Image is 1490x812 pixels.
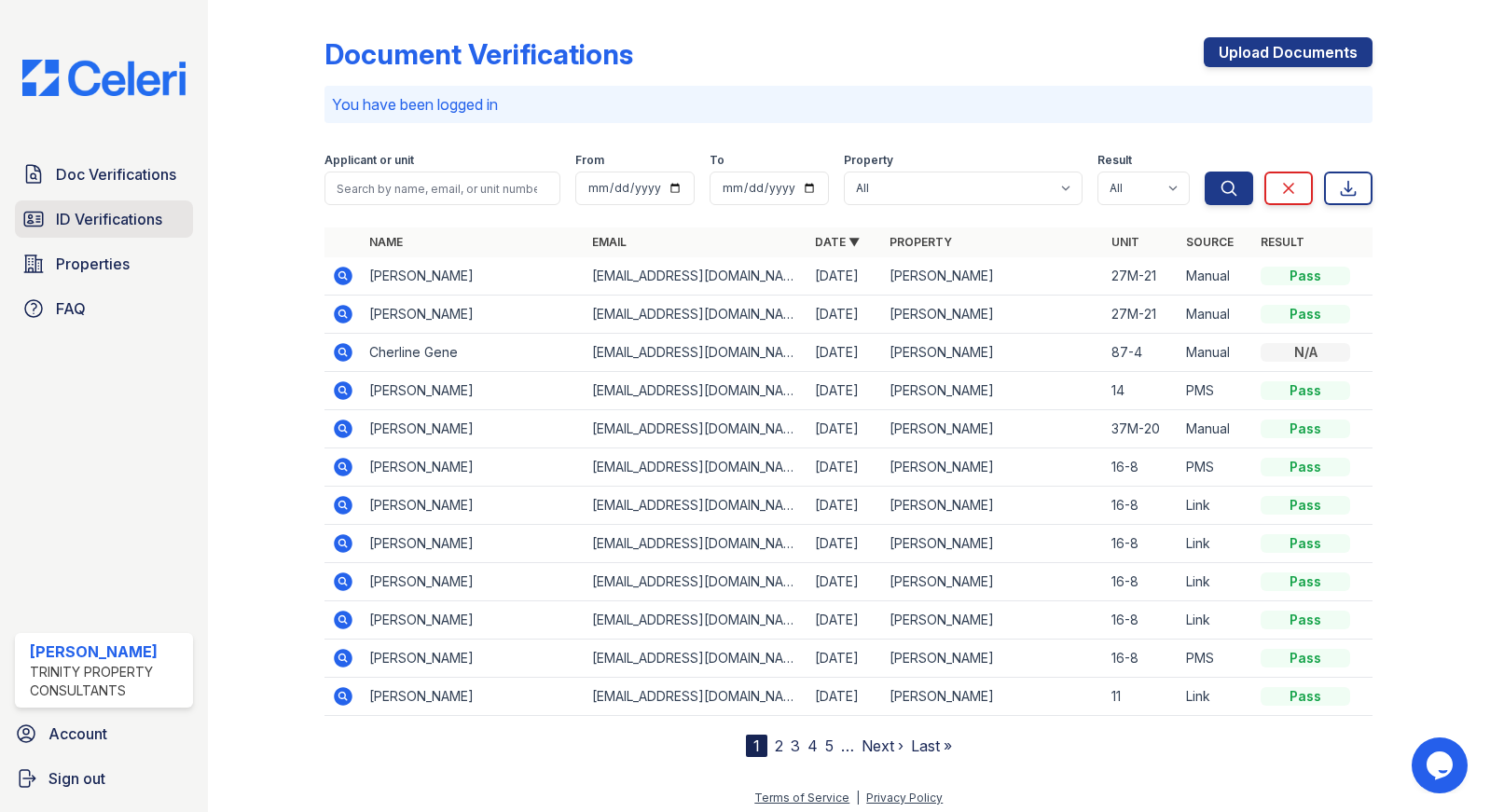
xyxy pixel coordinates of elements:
td: [PERSON_NAME] [882,372,1105,410]
a: Upload Documents [1204,37,1373,67]
td: [PERSON_NAME] [882,334,1105,372]
div: Pass [1261,420,1350,438]
a: Result [1261,235,1304,249]
td: [PERSON_NAME] [362,372,585,410]
td: [PERSON_NAME] [882,525,1105,563]
td: [PERSON_NAME] [882,296,1105,334]
td: [PERSON_NAME] [882,640,1105,678]
a: Privacy Policy [866,791,943,805]
td: [EMAIL_ADDRESS][DOMAIN_NAME] [585,410,807,448]
td: Link [1179,678,1253,716]
div: Trinity Property Consultants [30,663,186,700]
a: Unit [1111,235,1139,249]
span: … [841,735,854,757]
td: 16-8 [1104,487,1179,525]
td: [PERSON_NAME] [882,563,1105,601]
span: Account [48,723,107,745]
span: FAQ [56,297,86,320]
a: Next › [862,736,904,755]
td: Link [1179,487,1253,525]
a: Source [1186,235,1234,249]
td: [EMAIL_ADDRESS][DOMAIN_NAME] [585,257,807,296]
td: 16-8 [1104,563,1179,601]
td: [DATE] [807,563,882,601]
span: Doc Verifications [56,163,176,186]
td: [DATE] [807,334,882,372]
a: 2 [775,736,783,755]
a: Account [7,715,200,752]
td: [DATE] [807,372,882,410]
div: N/A [1261,343,1350,362]
td: [EMAIL_ADDRESS][DOMAIN_NAME] [585,448,807,487]
div: | [856,791,860,805]
label: To [710,153,724,168]
td: 27M-21 [1104,296,1179,334]
img: CE_Logo_Blue-a8612792a0a2168367f1c8372b55b34899dd931a85d93a1a3d3e32e68fde9ad4.png [7,60,200,96]
td: [PERSON_NAME] [362,640,585,678]
td: [EMAIL_ADDRESS][DOMAIN_NAME] [585,640,807,678]
td: [EMAIL_ADDRESS][DOMAIN_NAME] [585,525,807,563]
a: Properties [15,245,193,282]
td: 37M-20 [1104,410,1179,448]
a: FAQ [15,290,193,327]
label: Applicant or unit [324,153,414,168]
div: [PERSON_NAME] [30,640,186,663]
td: 16-8 [1104,525,1179,563]
td: Link [1179,601,1253,640]
td: [DATE] [807,601,882,640]
p: You have been logged in [332,93,1365,116]
a: 4 [807,736,818,755]
input: Search by name, email, or unit number [324,172,560,205]
td: [PERSON_NAME] [882,448,1105,487]
td: PMS [1179,372,1253,410]
a: Doc Verifications [15,156,193,193]
div: Pass [1261,267,1350,285]
div: 1 [746,735,767,757]
div: Pass [1261,381,1350,400]
td: [EMAIL_ADDRESS][DOMAIN_NAME] [585,487,807,525]
label: Result [1097,153,1132,168]
a: Last » [911,736,952,755]
div: Document Verifications [324,37,633,71]
span: Sign out [48,767,105,790]
a: 5 [825,736,834,755]
td: Manual [1179,296,1253,334]
td: PMS [1179,448,1253,487]
td: [EMAIL_ADDRESS][DOMAIN_NAME] [585,296,807,334]
td: [DATE] [807,410,882,448]
a: Name [369,235,403,249]
a: Sign out [7,760,200,797]
div: Pass [1261,496,1350,515]
td: Cherline Gene [362,334,585,372]
td: [DATE] [807,678,882,716]
div: Pass [1261,611,1350,629]
td: [PERSON_NAME] [362,487,585,525]
div: Pass [1261,687,1350,706]
td: Link [1179,563,1253,601]
td: 16-8 [1104,640,1179,678]
label: Property [844,153,893,168]
td: [DATE] [807,448,882,487]
td: [PERSON_NAME] [362,525,585,563]
iframe: chat widget [1412,737,1471,793]
td: [DATE] [807,525,882,563]
td: Manual [1179,257,1253,296]
a: Property [890,235,952,249]
td: [EMAIL_ADDRESS][DOMAIN_NAME] [585,678,807,716]
a: ID Verifications [15,200,193,238]
td: Manual [1179,334,1253,372]
td: [PERSON_NAME] [362,257,585,296]
a: Terms of Service [754,791,849,805]
td: [PERSON_NAME] [882,601,1105,640]
span: Properties [56,253,130,275]
td: [DATE] [807,296,882,334]
td: [DATE] [807,257,882,296]
td: [PERSON_NAME] [882,678,1105,716]
td: 11 [1104,678,1179,716]
td: 14 [1104,372,1179,410]
td: [PERSON_NAME] [362,678,585,716]
td: [PERSON_NAME] [882,410,1105,448]
label: From [575,153,604,168]
td: Link [1179,525,1253,563]
td: 16-8 [1104,448,1179,487]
